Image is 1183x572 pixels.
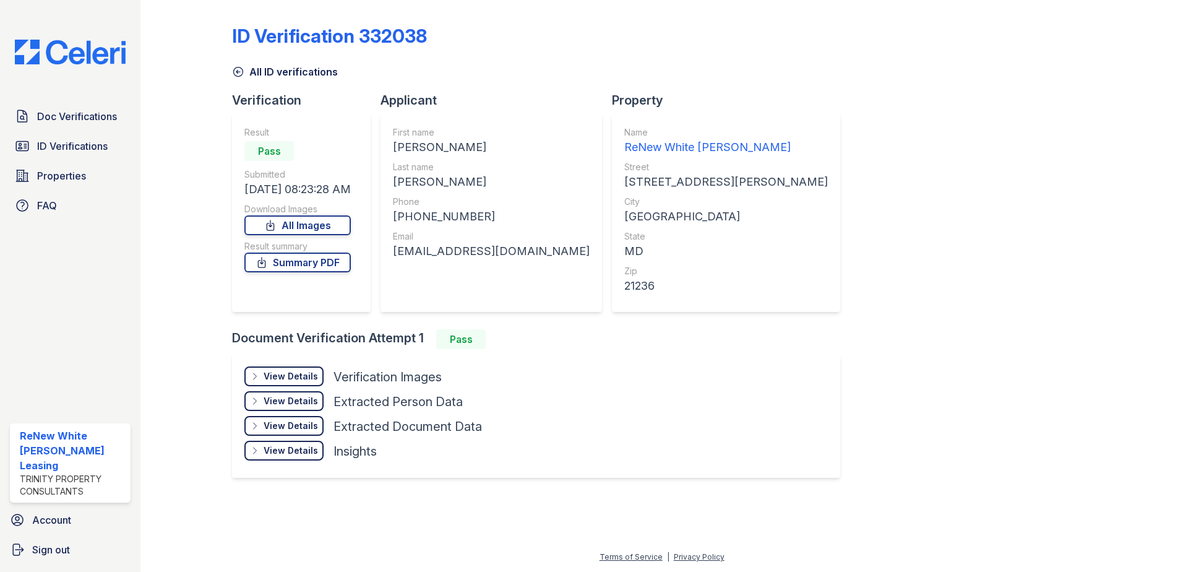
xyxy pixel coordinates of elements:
[10,134,131,158] a: ID Verifications
[37,139,108,154] span: ID Verifications
[244,141,294,161] div: Pass
[624,265,828,277] div: Zip
[333,393,463,410] div: Extracted Person Data
[232,25,427,47] div: ID Verification 332038
[393,126,590,139] div: First name
[32,513,71,527] span: Account
[244,181,351,198] div: [DATE] 08:23:28 AM
[393,230,590,243] div: Email
[393,208,590,225] div: [PHONE_NUMBER]
[5,40,136,64] img: CE_Logo_Blue-a8612792a0a2168367f1c8372b55b34899dd931a85d93a1a3d3e32e68fde9ad4.png
[244,215,351,235] a: All Images
[624,126,828,139] div: Name
[37,168,86,183] span: Properties
[624,243,828,260] div: MD
[232,329,850,349] div: Document Verification Attempt 1
[10,193,131,218] a: FAQ
[232,92,381,109] div: Verification
[37,198,57,213] span: FAQ
[436,329,486,349] div: Pass
[393,139,590,156] div: [PERSON_NAME]
[244,240,351,253] div: Result summary
[333,418,482,435] div: Extracted Document Data
[624,208,828,225] div: [GEOGRAPHIC_DATA]
[264,444,318,457] div: View Details
[624,139,828,156] div: ReNew White [PERSON_NAME]
[244,126,351,139] div: Result
[264,370,318,383] div: View Details
[393,243,590,260] div: [EMAIL_ADDRESS][DOMAIN_NAME]
[393,161,590,173] div: Last name
[674,552,725,561] a: Privacy Policy
[624,126,828,156] a: Name ReNew White [PERSON_NAME]
[600,552,663,561] a: Terms of Service
[612,92,850,109] div: Property
[5,537,136,562] a: Sign out
[624,173,828,191] div: [STREET_ADDRESS][PERSON_NAME]
[10,163,131,188] a: Properties
[244,168,351,181] div: Submitted
[393,173,590,191] div: [PERSON_NAME]
[264,420,318,432] div: View Details
[393,196,590,208] div: Phone
[624,277,828,295] div: 21236
[10,104,131,129] a: Doc Verifications
[624,196,828,208] div: City
[20,428,126,473] div: ReNew White [PERSON_NAME] Leasing
[667,552,669,561] div: |
[624,161,828,173] div: Street
[333,368,442,386] div: Verification Images
[381,92,612,109] div: Applicant
[5,508,136,532] a: Account
[37,109,117,124] span: Doc Verifications
[624,230,828,243] div: State
[264,395,318,407] div: View Details
[32,542,70,557] span: Sign out
[333,443,377,460] div: Insights
[244,203,351,215] div: Download Images
[20,473,126,498] div: Trinity Property Consultants
[232,64,338,79] a: All ID verifications
[1131,522,1171,560] iframe: chat widget
[244,253,351,272] a: Summary PDF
